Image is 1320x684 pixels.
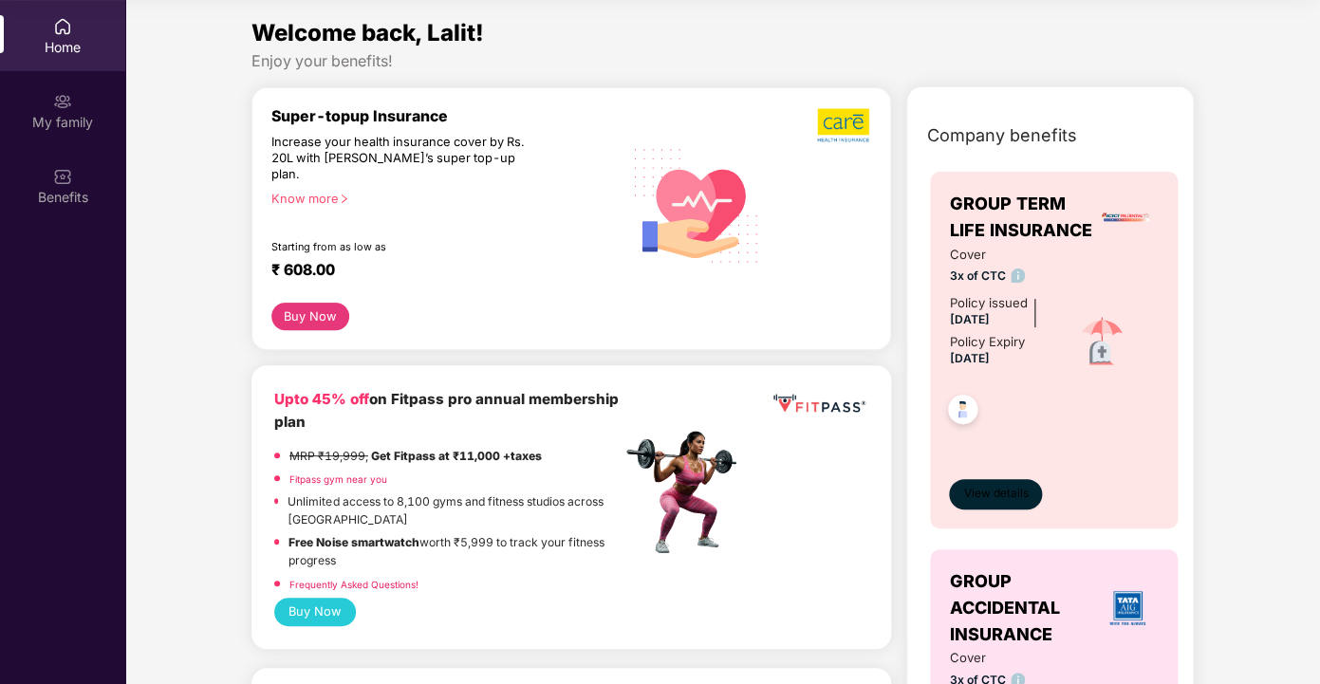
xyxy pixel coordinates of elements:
span: Cover [949,648,1045,668]
span: [DATE] [949,351,989,365]
strong: Free Noise smartwatch [288,535,419,549]
span: right [339,194,349,204]
div: Starting from as low as [271,240,541,253]
p: Unlimited access to 8,100 gyms and fitness studios across [GEOGRAPHIC_DATA] [288,492,621,528]
div: Increase your health insurance cover by Rs. 20L with [PERSON_NAME]’s super top-up plan. [271,134,540,182]
img: svg+xml;base64,PHN2ZyB4bWxucz0iaHR0cDovL3d3dy53My5vcmcvMjAwMC9zdmciIHhtbG5zOnhsaW5rPSJodHRwOi8vd3... [622,128,772,281]
p: worth ₹5,999 to track your fitness progress [288,533,621,569]
strong: Get Fitpass at ₹11,000 +taxes [371,449,542,463]
span: GROUP TERM LIFE INSURANCE [949,191,1092,245]
div: Super-topup Insurance [271,107,622,125]
span: Company benefits [926,122,1076,149]
b: Upto 45% off [274,390,369,408]
span: View details [963,485,1028,503]
img: fppp.png [770,388,868,419]
img: svg+xml;base64,PHN2ZyB4bWxucz0iaHR0cDovL3d3dy53My5vcmcvMjAwMC9zdmciIHdpZHRoPSI0OC45NDMiIGhlaWdodD... [939,389,986,435]
img: icon [1069,309,1135,376]
img: info [1011,268,1025,283]
img: insurerLogo [1100,192,1151,243]
b: on Fitpass pro annual membership plan [274,390,619,431]
span: 3x of CTC [949,267,1045,285]
div: Know more [271,191,610,204]
span: [DATE] [949,312,989,326]
span: Welcome back, Lalit! [251,19,484,46]
img: svg+xml;base64,PHN2ZyBpZD0iQmVuZWZpdHMiIHhtbG5zPSJodHRwOi8vd3d3LnczLm9yZy8yMDAwL3N2ZyIgd2lkdGg9Ij... [53,167,72,186]
img: svg+xml;base64,PHN2ZyBpZD0iSG9tZSIgeG1sbnM9Imh0dHA6Ly93d3cudzMub3JnLzIwMDAvc3ZnIiB3aWR0aD0iMjAiIG... [53,17,72,36]
button: Buy Now [274,598,356,627]
button: Buy Now [271,303,349,330]
button: View details [949,479,1042,509]
span: Cover [949,245,1045,265]
div: Policy issued [949,293,1027,313]
del: MRP ₹19,999, [289,449,368,463]
a: Fitpass gym near you [289,473,387,485]
img: insurerLogo [1102,582,1153,634]
div: ₹ 608.00 [271,261,603,284]
span: GROUP ACCIDENTAL INSURANCE [949,568,1095,649]
img: svg+xml;base64,PHN2ZyB3aWR0aD0iMjAiIGhlaWdodD0iMjAiIHZpZXdCb3g9IjAgMCAyMCAyMCIgZmlsbD0ibm9uZSIgeG... [53,92,72,111]
div: Enjoy your benefits! [251,51,1194,71]
img: fpp.png [621,426,753,559]
div: Policy Expiry [949,332,1024,352]
img: b5dec4f62d2307b9de63beb79f102df3.png [817,107,871,143]
a: Frequently Asked Questions! [289,579,418,590]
